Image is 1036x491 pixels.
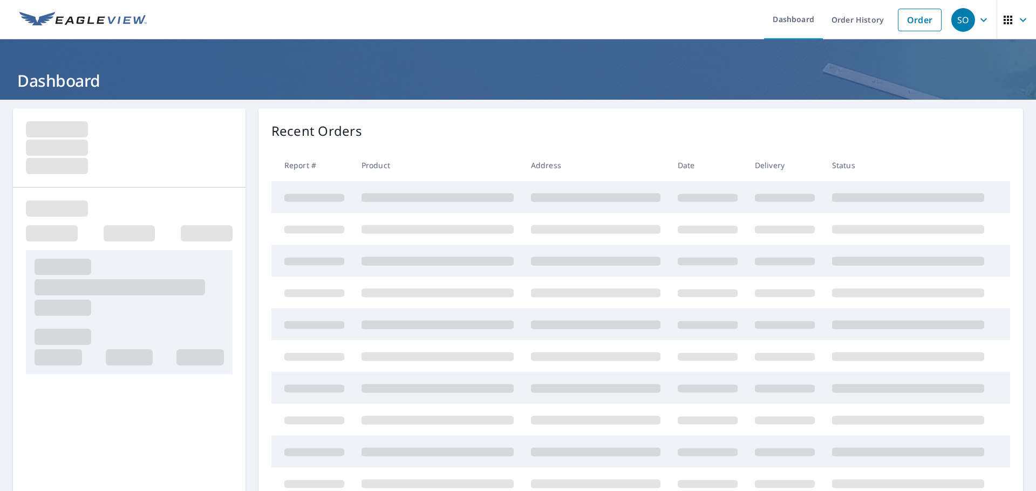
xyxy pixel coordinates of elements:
[353,149,522,181] th: Product
[898,9,942,31] a: Order
[823,149,993,181] th: Status
[951,8,975,32] div: SO
[746,149,823,181] th: Delivery
[271,149,353,181] th: Report #
[271,121,362,141] p: Recent Orders
[522,149,669,181] th: Address
[13,70,1023,92] h1: Dashboard
[19,12,147,28] img: EV Logo
[669,149,746,181] th: Date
